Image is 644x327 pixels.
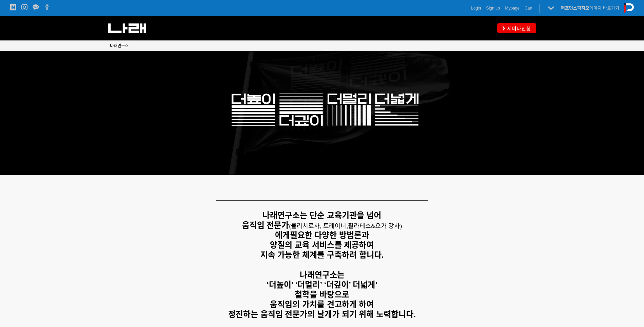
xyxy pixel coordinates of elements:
[266,280,378,289] strong: ‘더높이’ ‘더멀리’ ‘더깊이’ 더넓게’
[242,221,289,230] strong: 움직임 전문가
[290,230,369,240] strong: 필요한 다양한 방법론과
[270,240,374,249] strong: 양질의 교육 서비스를 제공하여
[110,42,129,49] a: 나래연구소
[561,5,589,11] strong: 퍼포먼스피지오
[505,25,531,32] span: 세미나신청
[471,5,481,12] a: Login
[525,5,532,12] a: Cart
[300,270,345,279] strong: 나래연구소는
[561,5,619,11] a: 퍼포먼스피지오페이지 바로가기
[262,211,381,220] strong: 나래연구소는 단순 교육기관을 넘어
[348,223,402,229] span: 필라테스&요가 강사)
[497,23,536,33] a: 세미나신청
[291,223,348,229] span: 물리치료사, 트레이너,
[486,5,500,12] a: Sign up
[228,310,416,319] strong: 정진하는 움직임 전문가의 날개가 되기 위해 노력합니다.
[295,290,349,299] strong: 철학을 바탕으로
[505,5,520,12] a: Mypage
[270,300,374,309] strong: 움직임의 가치를 견고하게 하여
[110,44,129,48] span: 나래연구소
[289,223,348,229] span: (
[260,250,384,259] strong: 지속 가능한 체계를 구축하려 합니다.
[275,230,290,240] strong: 에게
